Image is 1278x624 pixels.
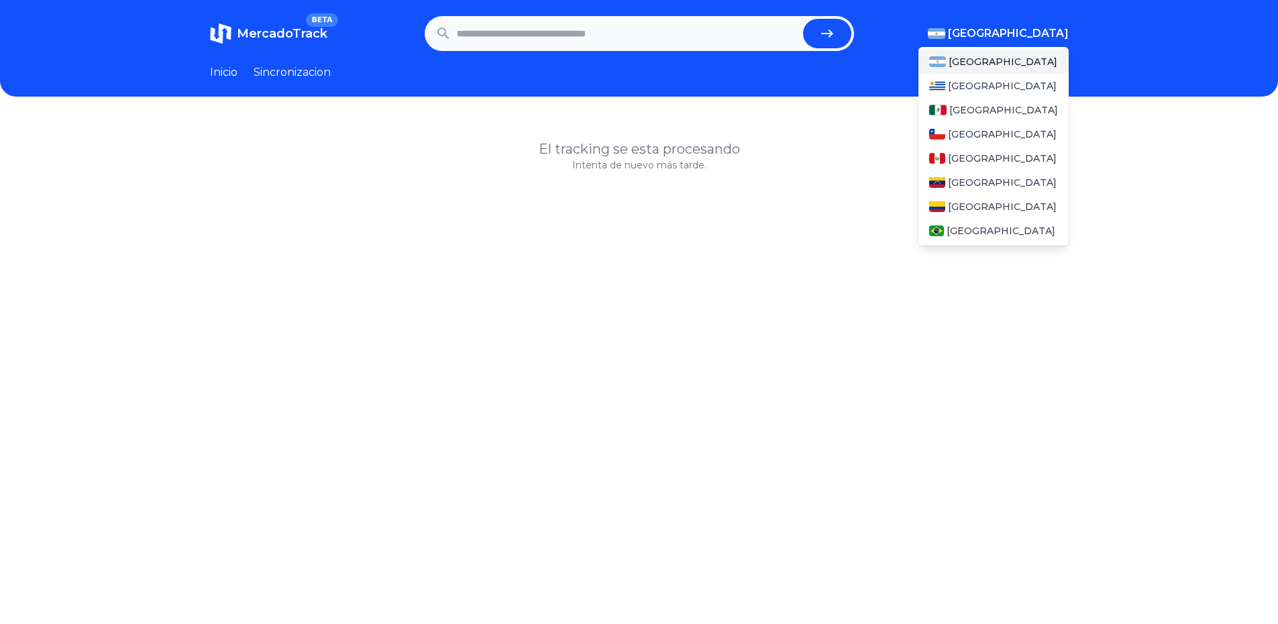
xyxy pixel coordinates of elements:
[949,103,1058,117] span: [GEOGRAPHIC_DATA]
[929,177,945,188] img: Venezuela
[918,219,1069,243] a: Brasil[GEOGRAPHIC_DATA]
[918,50,1069,74] a: Argentina[GEOGRAPHIC_DATA]
[918,195,1069,219] a: Colombia[GEOGRAPHIC_DATA]
[947,224,1055,238] span: [GEOGRAPHIC_DATA]
[929,105,947,115] img: Mexico
[948,79,1057,93] span: [GEOGRAPHIC_DATA]
[948,176,1057,189] span: [GEOGRAPHIC_DATA]
[210,23,327,44] a: MercadoTrackBETA
[929,129,945,140] img: Chile
[929,225,945,236] img: Brasil
[949,55,1057,68] span: [GEOGRAPHIC_DATA]
[929,201,945,212] img: Colombia
[918,122,1069,146] a: Chile[GEOGRAPHIC_DATA]
[948,152,1057,165] span: [GEOGRAPHIC_DATA]
[929,56,947,67] img: Argentina
[929,153,945,164] img: Peru
[918,146,1069,170] a: Peru[GEOGRAPHIC_DATA]
[918,98,1069,122] a: Mexico[GEOGRAPHIC_DATA]
[948,25,1069,42] span: [GEOGRAPHIC_DATA]
[918,74,1069,98] a: Uruguay[GEOGRAPHIC_DATA]
[928,25,1069,42] button: [GEOGRAPHIC_DATA]
[210,23,231,44] img: MercadoTrack
[918,170,1069,195] a: Venezuela[GEOGRAPHIC_DATA]
[254,64,331,81] a: Sincronizacion
[948,127,1057,141] span: [GEOGRAPHIC_DATA]
[237,26,327,41] span: MercadoTrack
[929,81,945,91] img: Uruguay
[306,13,337,27] span: BETA
[928,28,945,39] img: Argentina
[210,64,237,81] a: Inicio
[210,140,1069,158] h1: El tracking se esta procesando
[210,158,1069,172] p: Intenta de nuevo más tarde.
[948,200,1057,213] span: [GEOGRAPHIC_DATA]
